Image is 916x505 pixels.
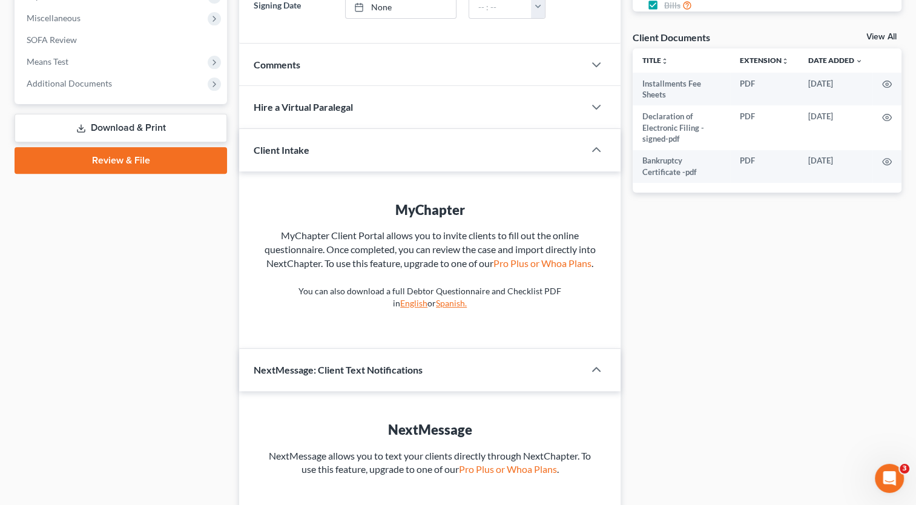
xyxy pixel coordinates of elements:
td: [DATE] [799,105,872,150]
span: Comments [254,59,300,70]
td: [DATE] [799,150,872,183]
a: Download & Print [15,114,227,142]
span: 3 [900,464,909,474]
a: Titleunfold_more [642,56,668,65]
td: PDF [730,150,799,183]
span: Miscellaneous [27,13,81,23]
a: Extensionunfold_more [740,56,789,65]
i: unfold_more [782,58,789,65]
td: Declaration of Electronic Filing - signed-pdf [633,105,730,150]
span: MyChapter Client Portal allows you to invite clients to fill out the online questionnaire. Once c... [265,229,596,269]
a: Pro Plus or Whoa Plans [459,463,557,475]
a: Review & File [15,147,227,174]
p: You can also download a full Debtor Questionnaire and Checklist PDF in or [263,285,596,309]
span: SOFA Review [27,35,77,45]
p: NextMessage allows you to text your clients directly through NextChapter. To use this feature, up... [263,449,596,477]
div: MyChapter [263,200,596,219]
div: NextMessage [263,420,596,439]
span: Hire a Virtual Paralegal [254,101,353,113]
div: Client Documents [633,31,710,44]
td: PDF [730,105,799,150]
i: expand_more [855,58,863,65]
span: Means Test [27,56,68,67]
a: View All [866,33,897,41]
a: Pro Plus or Whoa Plans [493,257,591,269]
td: Installments Fee Sheets [633,73,730,106]
a: SOFA Review [17,29,227,51]
td: Bankruptcy Certificate -pdf [633,150,730,183]
a: Date Added expand_more [808,56,863,65]
a: Spanish. [436,298,467,308]
a: English [400,298,427,308]
span: NextMessage: Client Text Notifications [254,364,423,375]
i: unfold_more [661,58,668,65]
td: PDF [730,73,799,106]
span: Additional Documents [27,78,112,88]
span: Client Intake [254,144,309,156]
iframe: Intercom live chat [875,464,904,493]
td: [DATE] [799,73,872,106]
